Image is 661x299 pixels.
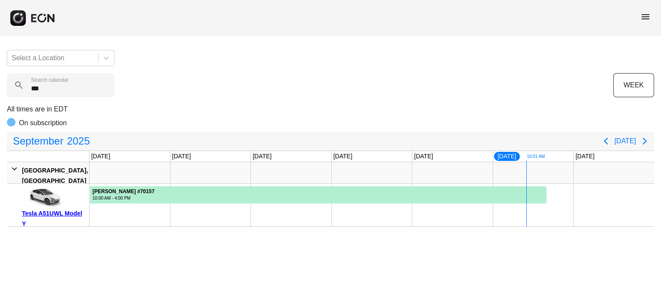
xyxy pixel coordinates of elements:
[615,133,636,149] button: [DATE]
[7,104,654,114] p: All times are in EDT
[332,151,354,162] div: [DATE]
[22,165,88,186] div: [GEOGRAPHIC_DATA], [GEOGRAPHIC_DATA]
[22,208,86,229] div: Tesla A51UWL Model Y
[640,12,651,22] span: menu
[412,151,435,162] div: [DATE]
[170,151,193,162] div: [DATE]
[251,151,273,162] div: [DATE]
[8,133,95,150] button: September2025
[65,133,91,150] span: 2025
[90,184,547,203] div: Rented for 41 days by salomon kouassi Current status is rental
[493,151,521,162] div: [DATE]
[19,118,67,128] p: On subscription
[597,133,615,150] button: Previous page
[22,187,65,208] img: car
[574,151,596,162] div: [DATE]
[613,73,654,97] button: WEEK
[31,77,68,83] label: Search calendar
[11,133,65,150] span: September
[90,151,112,162] div: [DATE]
[636,133,653,150] button: Next page
[93,195,154,201] div: 10:00 AM - 4:00 PM
[93,188,154,195] div: [PERSON_NAME] #70157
